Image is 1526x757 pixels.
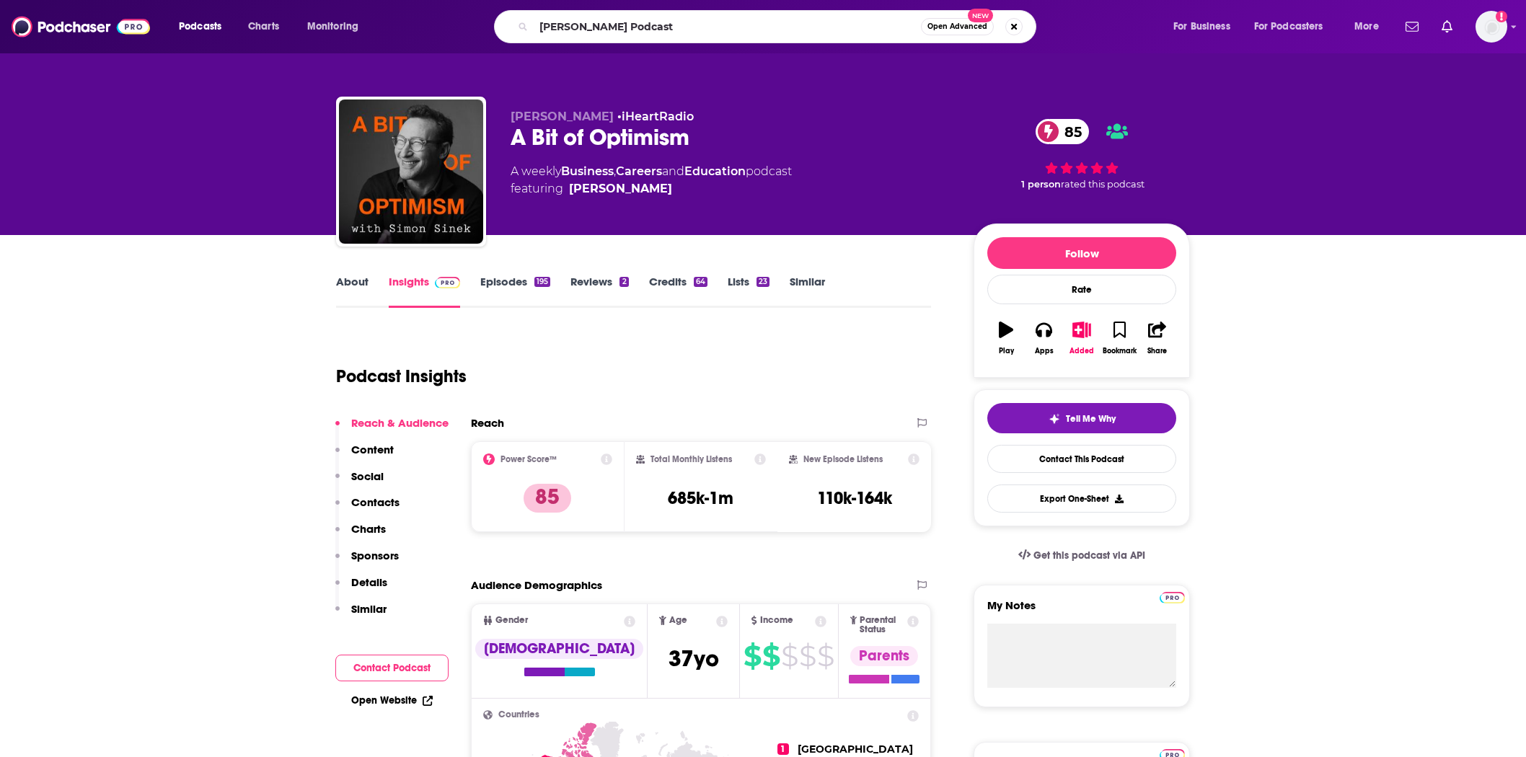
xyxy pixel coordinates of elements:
[351,549,399,562] p: Sponsors
[169,15,240,38] button: open menu
[179,17,221,37] span: Podcasts
[1035,347,1054,355] div: Apps
[1160,590,1185,603] a: Pro website
[351,575,387,589] p: Details
[617,110,694,123] span: •
[777,743,789,755] span: 1
[389,275,460,308] a: InsightsPodchaser Pro
[757,277,769,287] div: 23
[817,487,892,509] h3: 110k-164k
[534,15,921,38] input: Search podcasts, credits, & more...
[307,17,358,37] span: Monitoring
[1163,15,1248,38] button: open menu
[335,549,399,575] button: Sponsors
[1049,413,1060,425] img: tell me why sparkle
[1354,17,1379,37] span: More
[1007,538,1157,573] a: Get this podcast via API
[1066,413,1116,425] span: Tell Me Why
[1139,312,1176,364] button: Share
[781,645,798,668] span: $
[798,743,913,756] span: [GEOGRAPHIC_DATA]
[511,163,792,198] div: A weekly podcast
[1036,119,1089,144] a: 85
[974,110,1190,199] div: 85 1 personrated this podcast
[1025,312,1062,364] button: Apps
[351,416,449,430] p: Reach & Audience
[351,694,433,707] a: Open Website
[248,17,279,37] span: Charts
[1476,11,1507,43] img: User Profile
[1147,347,1167,355] div: Share
[336,366,467,387] h1: Podcast Insights
[351,602,387,616] p: Similar
[335,655,449,681] button: Contact Podcast
[1436,14,1458,39] a: Show notifications dropdown
[335,416,449,443] button: Reach & Audience
[619,277,628,287] div: 2
[561,164,614,178] a: Business
[649,275,707,308] a: Credits64
[1173,17,1230,37] span: For Business
[570,275,628,308] a: Reviews2
[534,277,550,287] div: 195
[669,616,687,625] span: Age
[987,403,1176,433] button: tell me why sparkleTell Me Why
[500,454,557,464] h2: Power Score™
[622,110,694,123] a: iHeartRadio
[351,443,394,456] p: Content
[669,645,719,673] span: 37 yo
[668,487,733,509] h3: 685k-1m
[614,164,616,178] span: ,
[435,277,460,288] img: Podchaser Pro
[694,277,707,287] div: 64
[495,616,528,625] span: Gender
[927,23,987,30] span: Open Advanced
[475,639,643,659] div: [DEMOGRAPHIC_DATA]
[790,275,825,308] a: Similar
[987,312,1025,364] button: Play
[239,15,288,38] a: Charts
[1476,11,1507,43] button: Show profile menu
[335,469,384,496] button: Social
[817,645,834,668] span: $
[1103,347,1137,355] div: Bookmark
[968,9,994,22] span: New
[744,645,761,668] span: $
[1061,179,1144,190] span: rated this podcast
[1033,549,1145,562] span: Get this podcast via API
[297,15,377,38] button: open menu
[508,10,1050,43] div: Search podcasts, credits, & more...
[1254,17,1323,37] span: For Podcasters
[471,416,504,430] h2: Reach
[1245,15,1344,38] button: open menu
[351,495,400,509] p: Contacts
[339,99,483,244] img: A Bit of Optimism
[684,164,746,178] a: Education
[524,484,571,513] p: 85
[12,13,150,40] img: Podchaser - Follow, Share and Rate Podcasts
[335,443,394,469] button: Content
[616,164,662,178] a: Careers
[999,347,1014,355] div: Play
[351,469,384,483] p: Social
[1160,592,1185,603] img: Podchaser Pro
[335,575,387,602] button: Details
[921,18,994,35] button: Open AdvancedNew
[1021,179,1061,190] span: 1 person
[987,275,1176,304] div: Rate
[662,164,684,178] span: and
[336,275,369,308] a: About
[511,110,614,123] span: [PERSON_NAME]
[1063,312,1101,364] button: Added
[1400,14,1424,39] a: Show notifications dropdown
[1069,347,1094,355] div: Added
[511,180,792,198] span: featuring
[498,710,539,720] span: Countries
[480,275,550,308] a: Episodes195
[762,645,780,668] span: $
[335,495,400,522] button: Contacts
[1050,119,1089,144] span: 85
[799,645,816,668] span: $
